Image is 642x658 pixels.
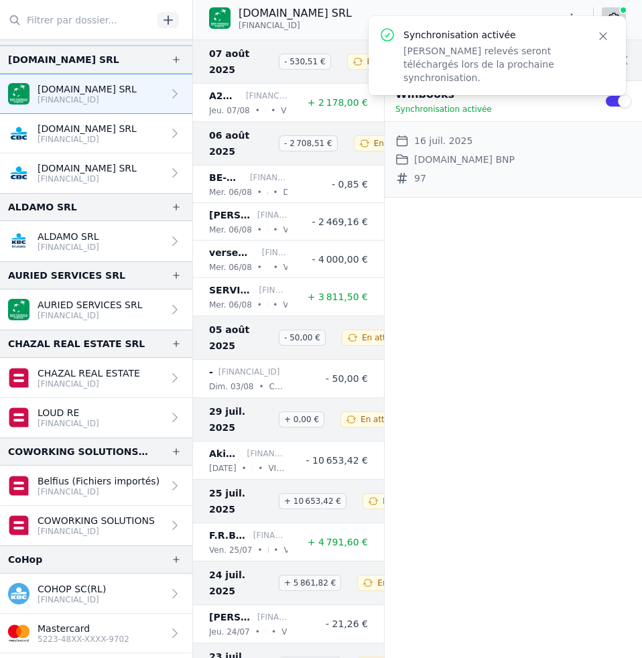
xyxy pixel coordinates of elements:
[209,485,273,517] span: 25 juil. 2025
[246,89,287,103] p: [FINANCIAL_ID]
[8,583,29,604] img: kbc.png
[273,186,277,199] div: •
[283,261,287,274] p: VIREMENT EN EUROS AU COMPTE [FINANCIAL_ID] BIC [SWIFT_CODE] MOBILE BANKING VERSEMENTS ANTICIPES C...
[209,567,273,599] span: 24 juil. 2025
[306,455,368,466] span: - 10 653,42 €
[38,310,143,321] p: [FINANCIAL_ID]
[273,261,278,274] div: •
[267,261,268,274] p: +++ 778 / 0902 / 25314 +++
[253,529,287,542] p: [FINANCIAL_ID]
[265,625,266,639] p: Remboursement lunch client ING
[38,82,137,96] p: [DOMAIN_NAME] SRL
[403,44,580,84] p: [PERSON_NAME] relevés seront téléchargés lors de la prochaine synchronisation.
[279,575,341,591] span: + 5 861,82 €
[38,406,99,419] p: LOUD RE
[209,282,253,298] p: SERVICE DU SANG
[279,330,326,346] span: - 50,00 €
[209,625,250,639] p: jeu. 24/07
[8,162,29,184] img: CBC_CREGBEBB.png
[257,223,262,237] div: •
[38,526,155,537] p: [FINANCIAL_ID]
[38,161,137,175] p: [DOMAIN_NAME] SRL
[38,474,159,488] p: Belfius (Fichiers importés)
[209,261,252,274] p: mer. 06/08
[281,625,287,639] p: VIREMENT EN EUROS AU COMPTE [FINANCIAL_ID] BIC [SWIFT_CODE] MOBILE BANKING [PERSON_NAME] COMMUNIC...
[283,543,287,557] p: VIREMENT EN EUROS DU COMPTE [FINANCIAL_ID] BIC [SWIFT_CODE] F.R.B.P. ASBL RUE D'HOUDENG 236 7070 ...
[283,223,287,237] p: VIREMENT EN EUROS AU COMPTE [FINANCIAL_ID] BIC [SWIFT_CODE] MOBILE BANKING [PERSON_NAME] COMMUNIC...
[38,514,155,527] p: COWORKING SOLUTIONS
[279,135,338,151] span: - 2 708,51 €
[8,515,29,536] img: belfius.png
[38,582,106,596] p: COHOP SC(RL)
[38,174,137,184] p: [FINANCIAL_ID]
[269,380,287,393] p: COMMISSION SUR GARANTIE BANCAIRE REFERENCE : 815025002715 EXECUTE LE 04/08 REFERENCE BANQUE : [CR...
[326,373,368,384] span: - 50,00 €
[257,298,262,312] div: •
[209,527,248,543] p: F.R.B.P. ASBL
[38,134,137,145] p: [FINANCIAL_ID]
[38,634,129,645] p: 5223-48XX-XXXX-9702
[8,299,29,320] img: BNP_BE_BUSINESS_GEBABEBB.png
[209,403,273,436] span: 29 juil. 2025
[8,367,29,389] img: belfius.png
[257,610,287,624] p: [FINANCIAL_ID]
[8,551,42,568] div: CoHop
[38,242,99,253] p: [FINANCIAL_ID]
[279,411,324,427] span: + 0,00 €
[273,298,277,312] div: •
[209,127,273,159] span: 06 août 2025
[209,298,252,312] p: mer. 06/08
[38,379,140,389] p: [FINANCIAL_ID]
[209,609,252,625] p: [PERSON_NAME]
[374,138,416,149] span: En attente
[209,543,252,557] p: ven. 25/07
[281,104,287,117] p: VIREMENT EN EUROS DU COMPTE [FINANCIAL_ID] BIC [SWIFT_CODE] SRL [PERSON_NAME] 6 13 1050 BRUXELLES...
[271,104,275,117] div: •
[209,462,237,475] p: [DATE]
[279,493,346,509] span: + 10 653,42 €
[209,223,252,237] p: mer. 06/08
[377,578,420,588] span: En attente
[361,414,403,425] span: En attente
[395,105,492,114] span: Synchronisation activée
[8,123,29,144] img: CBC_CREGBEBB.png
[8,267,125,283] div: AURIED SERVICES SRL
[268,543,269,557] p: Facture : FC20250175 du [DATE].
[8,444,149,460] div: COWORKING SOLUTIONS SRL
[257,261,262,274] div: •
[250,171,287,184] p: [FINANCIAL_ID]
[283,298,287,312] p: VIREMENT EN EUROS DU COMPTE [FINANCIAL_ID] BIC [SWIFT_CODE] SERVICE DU SANG REFERENCE DONNEUR D'O...
[268,462,287,475] p: VIREMENT EN EUROS AU COMPTE [FINANCIAL_ID] BIC [SWIFT_CODE] MOBILE BANKING AKIMEDIA COMMUNICATION...
[209,88,241,104] p: A2M SRL
[308,537,368,547] span: + 4 791,60 €
[209,186,252,199] p: mer. 06/08
[209,46,273,78] span: 07 août 2025
[259,283,287,297] p: [FINANCIAL_ID]
[257,186,262,199] div: •
[38,94,137,105] p: [FINANCIAL_ID]
[383,496,425,507] span: En attente
[38,418,99,429] p: [FINANCIAL_ID]
[267,186,268,199] p: 4411 Parking and Mobility
[273,223,277,237] div: •
[308,97,368,108] span: + 2 178,00 €
[209,245,257,261] p: versements anticipes
[218,365,280,379] p: [FINANCIAL_ID]
[8,231,29,252] img: KBC_BRUSSELS_KREDBEBB.png
[273,543,278,557] div: •
[414,170,426,186] dd: 97
[312,216,368,227] span: - 2 469,16 €
[38,298,143,312] p: AURIED SERVICES SRL
[279,54,331,70] span: - 530,51 €
[255,625,260,639] div: •
[239,20,300,31] span: [FINANCIAL_ID]
[38,230,99,243] p: ALDAMO SRL
[414,151,515,168] dd: [DOMAIN_NAME] BNP
[209,446,241,462] p: Akimedia
[38,122,137,135] p: [DOMAIN_NAME] SRL
[267,223,268,237] p: Remuneration juillet
[8,407,29,428] img: belfius.png
[362,332,404,343] span: En attente
[8,336,145,352] div: CHAZAL REAL ESTATE SRL
[38,486,159,497] p: [FINANCIAL_ID]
